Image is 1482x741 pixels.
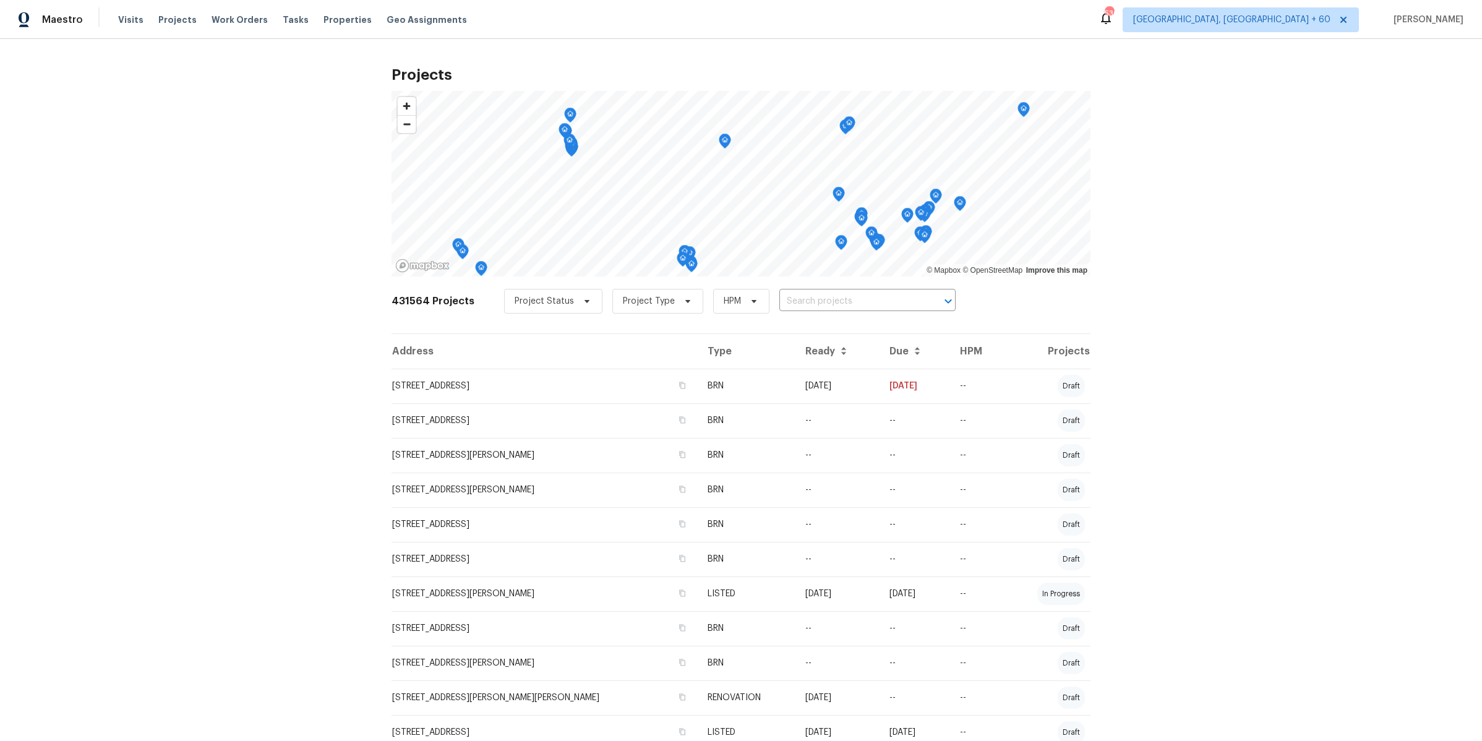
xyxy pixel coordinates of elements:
[870,236,883,255] div: Map marker
[398,97,416,115] button: Zoom in
[855,207,868,226] div: Map marker
[880,542,950,576] td: --
[677,622,688,633] button: Copy Address
[833,187,845,206] div: Map marker
[954,196,966,215] div: Map marker
[698,438,795,473] td: BRN
[456,244,469,263] div: Map marker
[795,542,880,576] td: --
[677,553,688,564] button: Copy Address
[1017,102,1030,121] div: Map marker
[865,226,878,246] div: Map marker
[795,369,880,403] td: [DATE]
[564,108,576,127] div: Map marker
[719,134,731,153] div: Map marker
[880,369,950,403] td: [DATE]
[1058,444,1085,466] div: draft
[677,484,688,495] button: Copy Address
[854,210,867,229] div: Map marker
[873,234,885,253] div: Map marker
[795,438,880,473] td: --
[323,14,372,26] span: Properties
[398,115,416,133] button: Zoom out
[914,226,927,246] div: Map marker
[950,438,1006,473] td: --
[950,611,1006,646] td: --
[392,438,698,473] td: [STREET_ADDRESS][PERSON_NAME]
[677,518,688,529] button: Copy Address
[923,201,935,220] div: Map marker
[1037,583,1085,605] div: in progress
[392,69,1090,81] h2: Projects
[42,14,83,26] span: Maestro
[880,611,950,646] td: --
[212,14,268,26] span: Work Orders
[880,680,950,715] td: --
[843,116,855,135] div: Map marker
[118,14,143,26] span: Visits
[677,657,688,668] button: Copy Address
[724,295,741,307] span: HPM
[919,228,931,247] div: Map marker
[392,403,698,438] td: [STREET_ADDRESS]
[1058,652,1085,674] div: draft
[1105,7,1113,20] div: 536
[623,295,675,307] span: Project Type
[1058,548,1085,570] div: draft
[795,507,880,542] td: --
[395,259,450,273] a: Mapbox homepage
[392,646,698,680] td: [STREET_ADDRESS][PERSON_NAME]
[940,293,957,310] button: Open
[779,292,921,311] input: Search projects
[950,576,1006,611] td: --
[677,252,689,271] div: Map marker
[880,438,950,473] td: --
[795,646,880,680] td: --
[880,507,950,542] td: --
[795,334,880,369] th: Ready
[927,266,961,275] a: Mapbox
[698,646,795,680] td: BRN
[392,295,474,307] h2: 431564 Projects
[392,611,698,646] td: [STREET_ADDRESS]
[795,680,880,715] td: [DATE]
[915,206,927,225] div: Map marker
[795,473,880,507] td: --
[698,542,795,576] td: BRN
[795,403,880,438] td: --
[950,473,1006,507] td: --
[1058,687,1085,709] div: draft
[677,692,688,703] button: Copy Address
[835,235,847,254] div: Map marker
[387,14,467,26] span: Geo Assignments
[698,680,795,715] td: RENOVATION
[685,255,697,275] div: Map marker
[452,238,465,257] div: Map marker
[698,334,795,369] th: Type
[1058,617,1085,640] div: draft
[392,576,698,611] td: [STREET_ADDRESS][PERSON_NAME]
[677,726,688,737] button: Copy Address
[685,257,698,276] div: Map marker
[950,507,1006,542] td: --
[962,266,1022,275] a: OpenStreetMap
[677,380,688,391] button: Copy Address
[930,189,942,208] div: Map marker
[392,334,698,369] th: Address
[880,473,950,507] td: --
[392,507,698,542] td: [STREET_ADDRESS]
[920,225,932,244] div: Map marker
[1058,513,1085,536] div: draft
[1058,409,1085,432] div: draft
[392,542,698,576] td: [STREET_ADDRESS]
[475,261,487,280] div: Map marker
[392,91,1090,276] canvas: Map
[1026,266,1087,275] a: Improve this map
[559,123,571,142] div: Map marker
[855,212,868,231] div: Map marker
[392,369,698,403] td: [STREET_ADDRESS]
[839,119,852,139] div: Map marker
[698,611,795,646] td: BRN
[677,449,688,460] button: Copy Address
[392,680,698,715] td: [STREET_ADDRESS][PERSON_NAME][PERSON_NAME]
